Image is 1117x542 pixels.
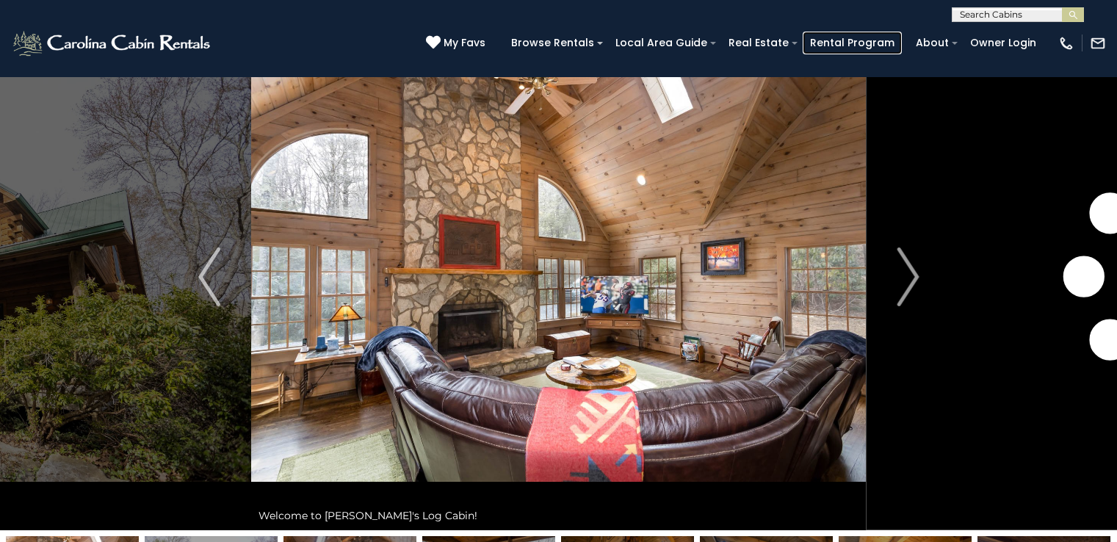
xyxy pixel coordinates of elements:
span: My Favs [444,35,485,51]
a: Browse Rentals [504,32,601,54]
img: arrow [198,247,220,306]
button: Next [866,24,950,530]
a: Owner Login [963,32,1044,54]
a: Local Area Guide [608,32,715,54]
a: About [908,32,956,54]
img: White-1-2.png [11,29,214,58]
a: My Favs [426,35,489,51]
div: Welcome to [PERSON_NAME]'s Log Cabin! [251,501,866,530]
img: arrow [897,247,919,306]
img: phone-regular-white.png [1058,35,1074,51]
button: Previous [167,24,252,530]
img: mail-regular-white.png [1090,35,1106,51]
a: Rental Program [803,32,902,54]
a: Real Estate [721,32,796,54]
